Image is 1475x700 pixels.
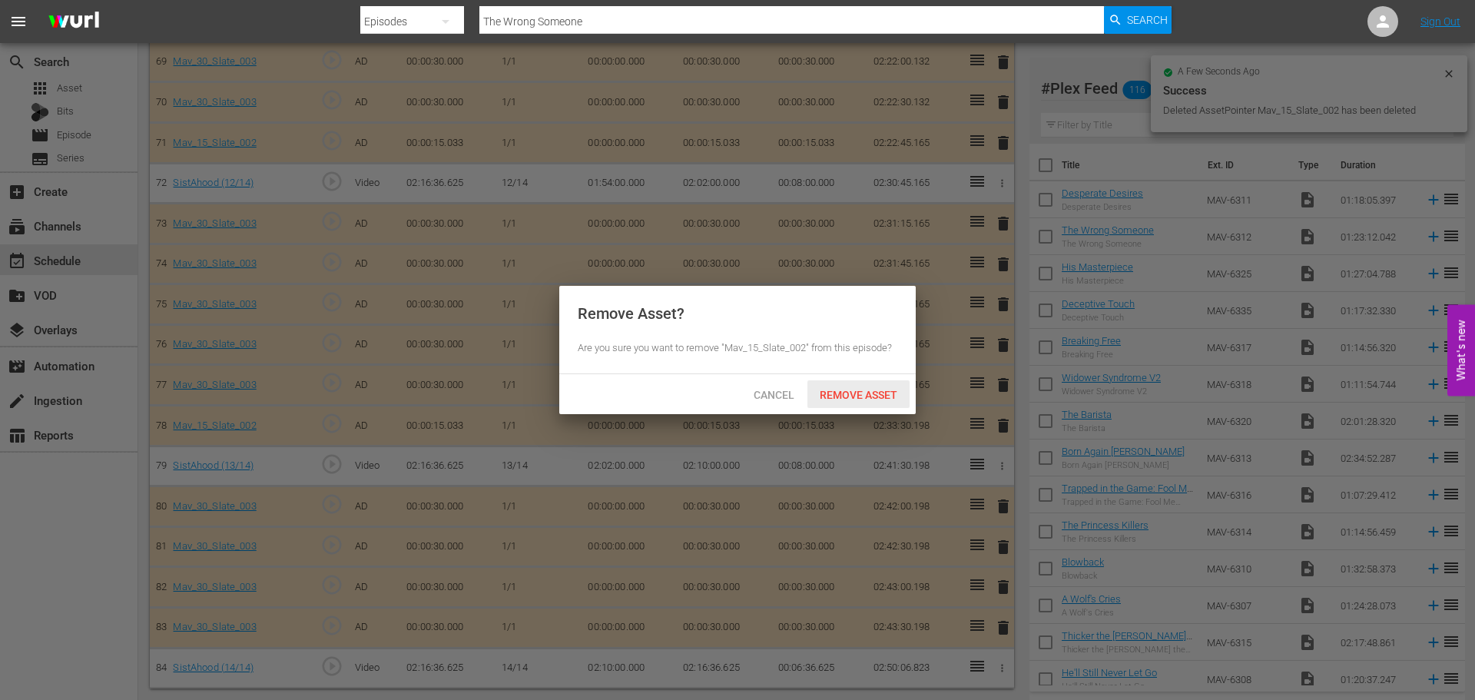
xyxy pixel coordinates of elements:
button: Cancel [740,380,807,408]
span: menu [9,12,28,31]
img: ans4CAIJ8jUAAAAAAAAAAAAAAAAAAAAAAAAgQb4GAAAAAAAAAAAAAAAAAAAAAAAAJMjXAAAAAAAAAAAAAAAAAAAAAAAAgAT5G... [37,4,111,40]
div: Are you sure you want to remove "Mav_15_Slate_002" from this episode? [578,341,897,356]
a: Sign Out [1420,15,1460,28]
button: Remove Asset [807,380,910,408]
span: Remove Asset [807,389,910,401]
button: Search [1104,6,1172,34]
span: Cancel [741,389,807,401]
div: Remove Asset? [578,304,684,323]
button: Open Feedback Widget [1447,304,1475,396]
span: Search [1127,6,1168,34]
